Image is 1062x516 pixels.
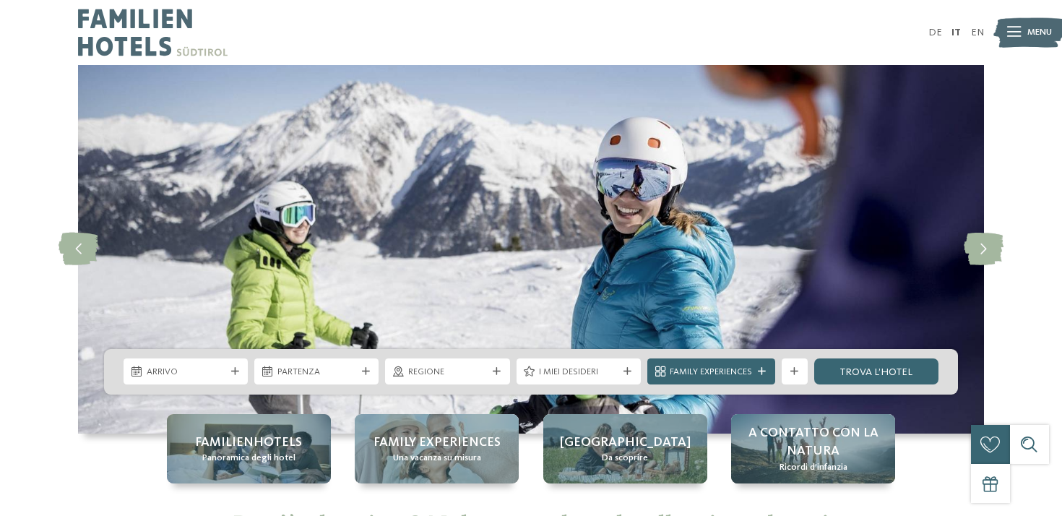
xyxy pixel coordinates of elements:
span: A contatto con la natura [744,424,882,460]
span: [GEOGRAPHIC_DATA] [560,434,691,452]
span: Family Experiences [670,366,752,379]
a: IT [951,27,961,38]
span: Regione [408,366,487,379]
span: Family experiences [374,434,501,452]
a: Hotel sulle piste da sci per bambini: divertimento senza confini Family experiences Una vacanza s... [355,414,519,483]
a: Hotel sulle piste da sci per bambini: divertimento senza confini [GEOGRAPHIC_DATA] Da scoprire [543,414,707,483]
a: DE [928,27,942,38]
span: Arrivo [147,366,225,379]
a: Hotel sulle piste da sci per bambini: divertimento senza confini Familienhotels Panoramica degli ... [167,414,331,483]
span: Una vacanza su misura [393,452,481,465]
span: I miei desideri [539,366,618,379]
span: Da scoprire [602,452,648,465]
span: Familienhotels [195,434,302,452]
span: Menu [1027,26,1052,39]
a: Hotel sulle piste da sci per bambini: divertimento senza confini A contatto con la natura Ricordi... [731,414,895,483]
a: trova l’hotel [814,358,938,384]
span: Panoramica degli hotel [202,452,295,465]
span: Partenza [277,366,356,379]
img: Hotel sulle piste da sci per bambini: divertimento senza confini [78,65,984,434]
a: EN [971,27,984,38]
span: Ricordi d’infanzia [780,461,847,474]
